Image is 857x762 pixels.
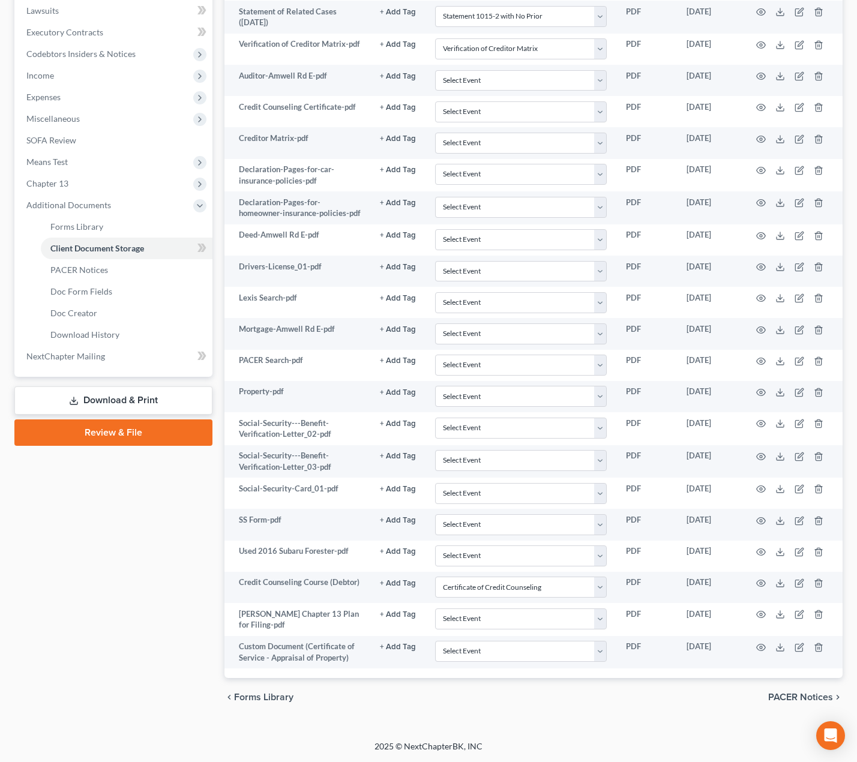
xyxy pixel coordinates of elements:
td: PDF [616,350,677,381]
td: [DATE] [677,381,742,412]
span: NextChapter Mailing [26,351,105,361]
a: Download & Print [14,386,212,415]
td: SS Form-pdf [224,509,370,540]
td: PDF [616,191,677,224]
td: PDF [616,1,677,34]
td: [DATE] [677,541,742,572]
td: PDF [616,318,677,349]
button: + Add Tag [380,485,416,493]
a: + Add Tag [380,261,416,272]
td: Drivers-License_01-pdf [224,256,370,287]
td: Creditor Matrix-pdf [224,127,370,158]
td: PDF [616,256,677,287]
td: [DATE] [677,478,742,509]
td: Mortgage-Amwell Rd E-pdf [224,318,370,349]
td: Declaration-Pages-for-homeowner-insurance-policies-pdf [224,191,370,224]
button: + Add Tag [380,548,416,556]
div: 2025 © NextChapterBK, INC [86,740,771,762]
td: [DATE] [677,318,742,349]
a: + Add Tag [380,577,416,588]
span: Download History [50,329,119,340]
td: [DATE] [677,572,742,603]
a: + Add Tag [380,483,416,494]
button: PACER Notices chevron_right [768,692,843,702]
td: PDF [616,636,677,669]
a: + Add Tag [380,355,416,366]
td: PDF [616,381,677,412]
td: [DATE] [677,636,742,669]
td: [DATE] [677,1,742,34]
button: + Add Tag [380,452,416,460]
td: PDF [616,96,677,127]
a: + Add Tag [380,101,416,113]
a: + Add Tag [380,292,416,304]
span: Expenses [26,92,61,102]
td: PDF [616,159,677,192]
td: [DATE] [677,34,742,65]
td: PDF [616,541,677,572]
button: + Add Tag [380,580,416,587]
td: [DATE] [677,224,742,256]
a: + Add Tag [380,418,416,429]
a: + Add Tag [380,386,416,397]
i: chevron_right [833,692,843,702]
a: + Add Tag [380,514,416,526]
td: Credit Counseling Certificate-pdf [224,96,370,127]
button: + Add Tag [380,420,416,428]
button: + Add Tag [380,166,416,174]
td: Social-Security-Card_01-pdf [224,478,370,509]
td: PDF [616,509,677,540]
a: + Add Tag [380,450,416,461]
a: + Add Tag [380,38,416,50]
button: + Add Tag [380,389,416,397]
button: + Add Tag [380,357,416,365]
a: + Add Tag [380,641,416,652]
button: chevron_left Forms Library [224,692,293,702]
td: [DATE] [677,65,742,96]
a: SOFA Review [17,130,212,151]
td: [DATE] [677,159,742,192]
span: Lawsuits [26,5,59,16]
a: Executory Contracts [17,22,212,43]
span: Executory Contracts [26,27,103,37]
button: + Add Tag [380,643,416,651]
td: PDF [616,572,677,603]
span: Client Document Storage [50,243,144,253]
button: + Add Tag [380,295,416,302]
td: Lexis Search-pdf [224,287,370,318]
span: PACER Notices [50,265,108,275]
td: PDF [616,287,677,318]
span: Forms Library [50,221,103,232]
div: Open Intercom Messenger [816,721,845,750]
td: Auditor-Amwell Rd E-pdf [224,65,370,96]
a: NextChapter Mailing [17,346,212,367]
td: PACER Search-pdf [224,350,370,381]
span: Doc Form Fields [50,286,112,296]
a: Forms Library [41,216,212,238]
a: + Add Tag [380,608,416,620]
a: Review & File [14,419,212,446]
td: Social-Security---Benefit-Verification-Letter_02-pdf [224,412,370,445]
td: Statement of Related Cases ([DATE]) [224,1,370,34]
a: + Add Tag [380,545,416,557]
span: PACER Notices [768,692,833,702]
a: Download History [41,324,212,346]
button: + Add Tag [380,517,416,524]
button: + Add Tag [380,8,416,16]
td: PDF [616,603,677,636]
td: Deed-Amwell Rd E-pdf [224,224,370,256]
td: [DATE] [677,256,742,287]
button: + Add Tag [380,73,416,80]
td: PDF [616,445,677,478]
td: [DATE] [677,127,742,158]
a: + Add Tag [380,6,416,17]
td: PDF [616,34,677,65]
td: [DATE] [677,96,742,127]
button: + Add Tag [380,326,416,334]
a: + Add Tag [380,70,416,82]
span: Miscellaneous [26,113,80,124]
button: + Add Tag [380,232,416,239]
td: Custom Document (Certificate of Service - Appraisal of Property) [224,636,370,669]
td: PDF [616,224,677,256]
td: [DATE] [677,445,742,478]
